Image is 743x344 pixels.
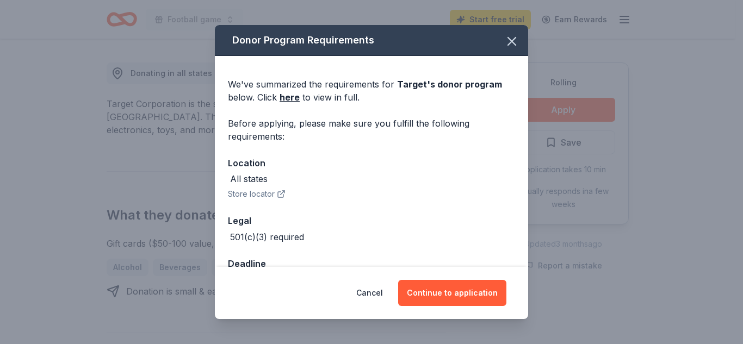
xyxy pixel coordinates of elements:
div: Before applying, please make sure you fulfill the following requirements: [228,117,515,143]
div: We've summarized the requirements for below. Click to view in full. [228,78,515,104]
div: Deadline [228,257,515,271]
span: Target 's donor program [397,79,502,90]
button: Store locator [228,187,286,201]
div: Legal [228,214,515,228]
div: Location [228,156,515,170]
div: 501(c)(3) required [230,230,304,243]
button: Continue to application [398,280,506,306]
div: Donor Program Requirements [215,25,528,56]
a: here [280,91,300,104]
div: All states [230,172,268,185]
button: Cancel [356,280,383,306]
